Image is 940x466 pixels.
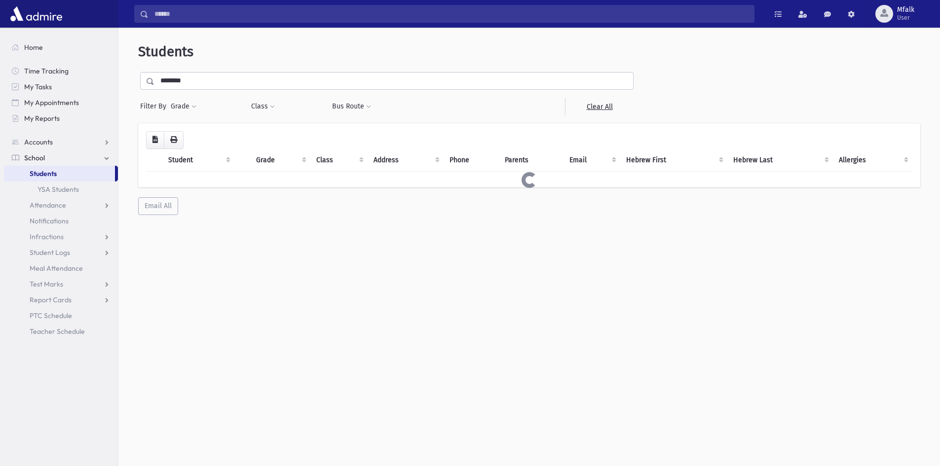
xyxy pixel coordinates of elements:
[24,67,69,75] span: Time Tracking
[444,149,499,172] th: Phone
[140,101,170,111] span: Filter By
[251,98,275,115] button: Class
[164,131,184,149] button: Print
[897,6,914,14] span: Mfalk
[30,201,66,210] span: Attendance
[162,149,234,172] th: Student
[30,280,63,288] span: Test Marks
[8,4,65,24] img: AdmirePro
[24,138,53,146] span: Accounts
[30,264,83,273] span: Meal Attendance
[727,149,833,172] th: Hebrew Last
[4,245,118,260] a: Student Logs
[310,149,367,172] th: Class
[24,43,43,52] span: Home
[30,169,57,178] span: Students
[149,5,754,23] input: Search
[620,149,727,172] th: Hebrew First
[30,295,72,304] span: Report Cards
[146,131,164,149] button: CSV
[30,216,69,225] span: Notifications
[4,79,118,95] a: My Tasks
[250,149,310,172] th: Grade
[30,248,70,257] span: Student Logs
[499,149,563,172] th: Parents
[4,213,118,229] a: Notifications
[4,197,118,213] a: Attendance
[4,260,118,276] a: Meal Attendance
[30,311,72,320] span: PTC Schedule
[4,181,118,197] a: YSA Students
[138,197,178,215] button: Email All
[4,229,118,245] a: Infractions
[897,14,914,22] span: User
[368,149,444,172] th: Address
[170,98,197,115] button: Grade
[565,98,634,115] a: Clear All
[24,153,45,162] span: School
[4,166,115,181] a: Students
[4,134,118,150] a: Accounts
[4,292,118,308] a: Report Cards
[4,276,118,292] a: Test Marks
[24,114,60,123] span: My Reports
[24,82,52,91] span: My Tasks
[4,95,118,110] a: My Appointments
[4,63,118,79] a: Time Tracking
[30,232,64,241] span: Infractions
[138,43,193,60] span: Students
[833,149,912,172] th: Allergies
[24,98,79,107] span: My Appointments
[4,150,118,166] a: School
[564,149,620,172] th: Email
[4,308,118,323] a: PTC Schedule
[332,98,372,115] button: Bus Route
[30,327,85,336] span: Teacher Schedule
[4,323,118,339] a: Teacher Schedule
[4,110,118,126] a: My Reports
[4,39,118,55] a: Home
